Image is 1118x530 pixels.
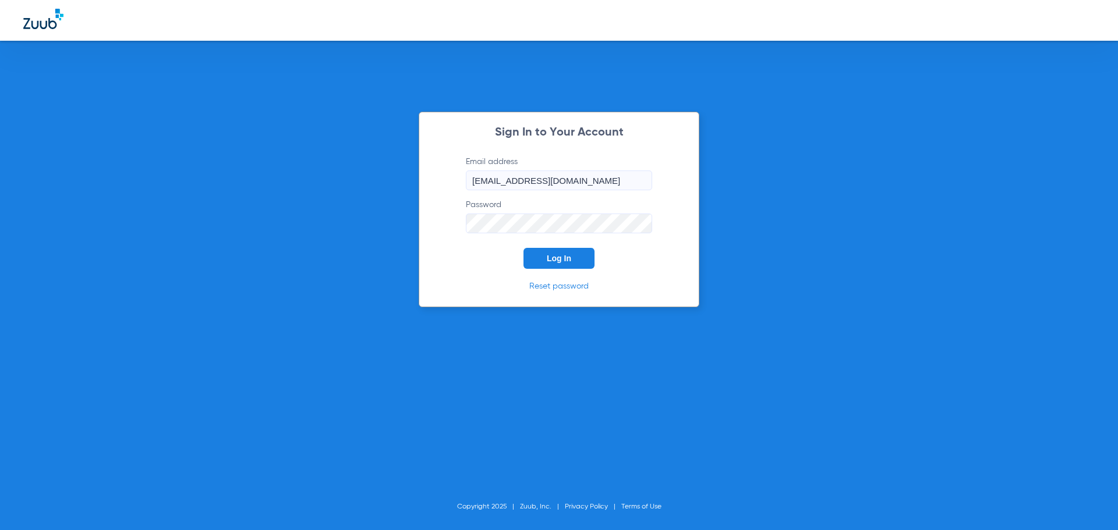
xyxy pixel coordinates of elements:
[466,156,652,190] label: Email address
[529,282,589,290] a: Reset password
[520,501,565,513] li: Zuub, Inc.
[23,9,63,29] img: Zuub Logo
[565,503,608,510] a: Privacy Policy
[523,248,595,269] button: Log In
[621,503,661,510] a: Terms of Use
[457,501,520,513] li: Copyright 2025
[547,254,571,263] span: Log In
[466,170,652,190] input: Email address
[466,214,652,233] input: Password
[466,199,652,233] label: Password
[448,127,670,138] h2: Sign In to Your Account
